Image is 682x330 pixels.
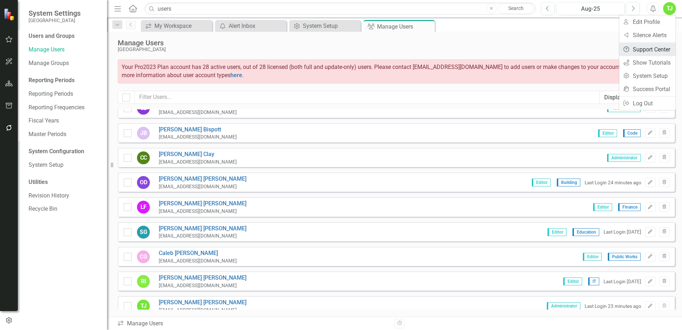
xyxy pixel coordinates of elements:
[291,21,359,30] a: System Setup
[159,274,246,282] a: [PERSON_NAME] [PERSON_NAME]
[619,43,676,56] a: Support Center
[548,228,566,236] span: Editor
[159,183,246,190] div: [EMAIL_ADDRESS][DOMAIN_NAME]
[159,208,246,215] div: [EMAIL_ADDRESS][DOMAIN_NAME]
[29,147,100,156] div: System Configuration
[572,228,599,236] span: Education
[118,47,643,52] div: [GEOGRAPHIC_DATA]
[137,176,150,189] div: OD
[623,129,641,137] span: Code
[134,91,600,104] input: Filter Users...
[29,117,100,125] a: Fiscal Years
[137,275,150,288] div: RI
[137,250,150,263] div: CG
[607,154,641,162] span: Administrator
[498,4,534,14] a: Search
[122,64,655,79] span: Your Pro2023 Plan account has 28 active users, out of 28 licensed (both full and update-only) use...
[598,129,617,137] span: Editor
[143,21,210,30] a: My Workspace
[556,2,625,15] button: Aug-25
[547,302,580,310] span: Administrator
[604,278,641,285] div: Last Login [DATE]
[159,307,246,314] div: [EMAIL_ADDRESS][DOMAIN_NAME]
[593,203,612,211] span: Editor
[29,46,100,54] a: Manage Users
[230,72,242,79] a: here
[154,21,210,30] div: My Workspace
[557,179,580,186] span: Building
[217,21,285,30] a: Alert Inbox
[29,192,100,200] a: Revision History
[29,76,100,85] div: Reporting Periods
[585,303,641,310] div: Last Login 23 minutes ago
[663,2,676,15] button: TJ
[159,159,237,165] div: [EMAIL_ADDRESS][DOMAIN_NAME]
[619,29,676,42] a: Silence Alerts
[619,69,676,82] a: System Setup
[159,175,246,183] a: [PERSON_NAME] [PERSON_NAME]
[4,8,16,20] img: ClearPoint Strategy
[377,22,433,31] div: Manage Users
[532,179,551,186] span: Editor
[619,56,676,69] a: Show Tutorials
[159,232,246,239] div: [EMAIL_ADDRESS][DOMAIN_NAME]
[159,282,246,289] div: [EMAIL_ADDRESS][DOMAIN_NAME]
[604,229,641,235] div: Last Login [DATE]
[137,151,150,164] div: CC
[137,201,150,214] div: LF
[29,59,100,67] a: Manage Groups
[229,21,285,30] div: Alert Inbox
[29,161,100,169] a: System Setup
[604,93,659,101] div: Display All Users
[619,82,676,96] a: Success Portal
[137,300,150,312] div: TJ
[159,150,237,159] a: [PERSON_NAME] Clay
[159,134,237,140] div: [EMAIL_ADDRESS][DOMAIN_NAME]
[583,253,602,261] span: Editor
[29,32,100,40] div: Users and Groups
[618,203,641,211] span: Finance
[619,15,676,29] a: Edit Profile
[159,299,246,307] a: [PERSON_NAME] [PERSON_NAME]
[144,2,536,15] input: Search ClearPoint...
[29,9,81,17] span: System Settings
[159,225,246,233] a: [PERSON_NAME] [PERSON_NAME]
[159,126,237,134] a: [PERSON_NAME] Bispott
[117,320,389,328] div: Manage Users
[29,90,100,98] a: Reporting Periods
[137,127,150,140] div: JB
[137,226,150,239] div: SG
[29,104,100,112] a: Reporting Frequencies
[118,39,643,47] div: Manage Users
[29,178,100,186] div: Utilities
[559,5,622,13] div: Aug-25
[303,21,359,30] div: System Setup
[619,97,676,110] a: Log Out
[159,200,246,208] a: [PERSON_NAME] [PERSON_NAME]
[29,130,100,139] a: Master Periods
[608,253,641,261] span: Public Works
[588,277,599,285] span: IT
[29,17,81,23] small: [GEOGRAPHIC_DATA]
[159,109,246,116] div: [EMAIL_ADDRESS][DOMAIN_NAME]
[585,179,641,186] div: Last Login 24 minutes ago
[563,277,582,285] span: Editor
[159,249,237,257] a: Caleb [PERSON_NAME]
[159,257,237,264] div: [EMAIL_ADDRESS][DOMAIN_NAME]
[29,205,100,213] a: Recycle Bin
